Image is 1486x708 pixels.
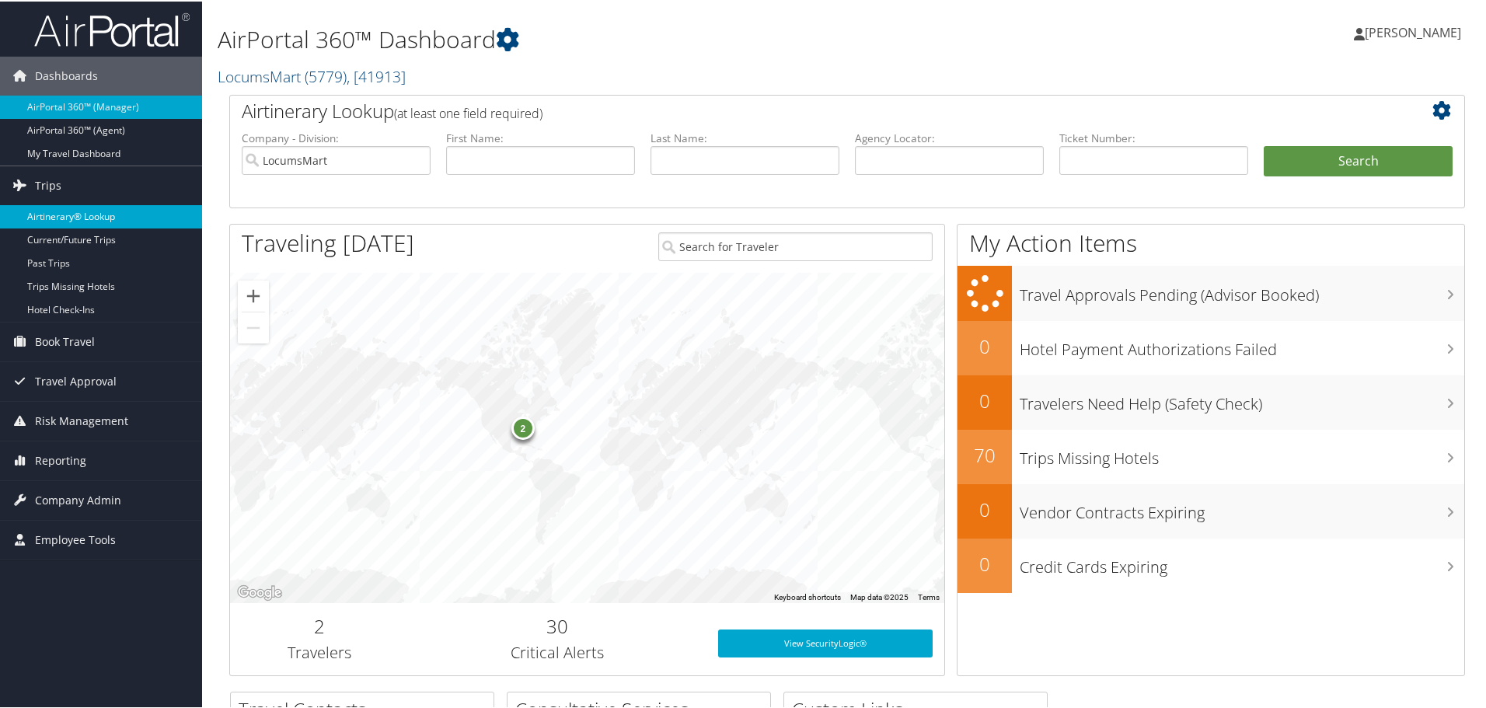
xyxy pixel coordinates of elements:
span: , [ 41913 ] [347,65,406,85]
span: Reporting [35,440,86,479]
h3: Travel Approvals Pending (Advisor Booked) [1020,275,1464,305]
span: ( 5779 ) [305,65,347,85]
h2: 0 [958,386,1012,413]
label: Last Name: [651,129,839,145]
a: Travel Approvals Pending (Advisor Booked) [958,264,1464,319]
span: Map data ©2025 [850,591,909,600]
input: Search for Traveler [658,231,933,260]
a: 0Travelers Need Help (Safety Check) [958,374,1464,428]
h3: Credit Cards Expiring [1020,547,1464,577]
a: LocumsMart [218,65,406,85]
a: 0Hotel Payment Authorizations Failed [958,319,1464,374]
div: 2 [511,415,534,438]
h2: 0 [958,332,1012,358]
h3: Hotel Payment Authorizations Failed [1020,330,1464,359]
h1: My Action Items [958,225,1464,258]
h3: Vendor Contracts Expiring [1020,493,1464,522]
a: 70Trips Missing Hotels [958,428,1464,483]
span: Risk Management [35,400,128,439]
span: Book Travel [35,321,95,360]
label: Agency Locator: [855,129,1044,145]
h2: 70 [958,441,1012,467]
a: 0Credit Cards Expiring [958,537,1464,591]
a: Open this area in Google Maps (opens a new window) [234,581,285,602]
img: Google [234,581,285,602]
button: Keyboard shortcuts [774,591,841,602]
a: Terms (opens in new tab) [918,591,940,600]
button: Zoom in [238,279,269,310]
button: Search [1264,145,1453,176]
span: Company Admin [35,480,121,518]
span: Travel Approval [35,361,117,399]
label: Company - Division: [242,129,431,145]
h1: AirPortal 360™ Dashboard [218,22,1057,54]
span: [PERSON_NAME] [1365,23,1461,40]
a: [PERSON_NAME] [1354,8,1477,54]
h2: 2 [242,612,397,638]
label: First Name: [446,129,635,145]
a: 0Vendor Contracts Expiring [958,483,1464,537]
label: Ticket Number: [1059,129,1248,145]
span: (at least one field required) [394,103,542,120]
img: airportal-logo.png [34,10,190,47]
h3: Travelers Need Help (Safety Check) [1020,384,1464,413]
span: Dashboards [35,55,98,94]
h3: Travelers [242,640,397,662]
h3: Critical Alerts [420,640,695,662]
span: Employee Tools [35,519,116,558]
span: Trips [35,165,61,204]
h2: 30 [420,612,695,638]
h2: Airtinerary Lookup [242,96,1350,123]
h1: Traveling [DATE] [242,225,414,258]
h2: 0 [958,549,1012,576]
a: View SecurityLogic® [718,628,933,656]
h3: Trips Missing Hotels [1020,438,1464,468]
h2: 0 [958,495,1012,521]
button: Zoom out [238,311,269,342]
